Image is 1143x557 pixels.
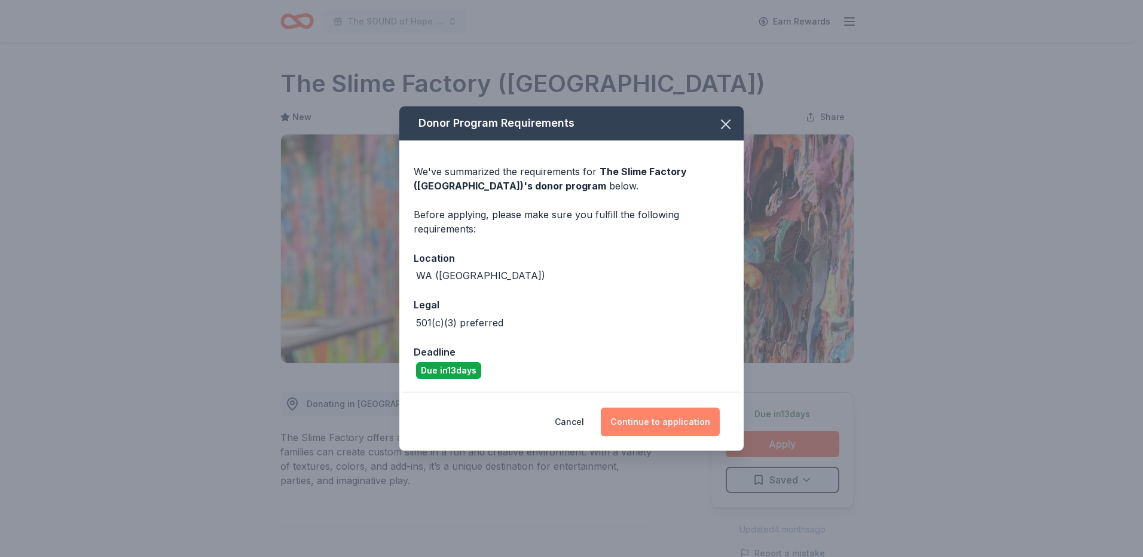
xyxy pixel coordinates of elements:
[416,268,545,283] div: WA ([GEOGRAPHIC_DATA])
[399,106,744,140] div: Donor Program Requirements
[416,362,481,379] div: Due in 13 days
[414,207,729,236] div: Before applying, please make sure you fulfill the following requirements:
[414,297,729,313] div: Legal
[555,408,584,436] button: Cancel
[414,164,729,193] div: We've summarized the requirements for below.
[414,344,729,360] div: Deadline
[601,408,720,436] button: Continue to application
[416,316,503,330] div: 501(c)(3) preferred
[414,250,729,266] div: Location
